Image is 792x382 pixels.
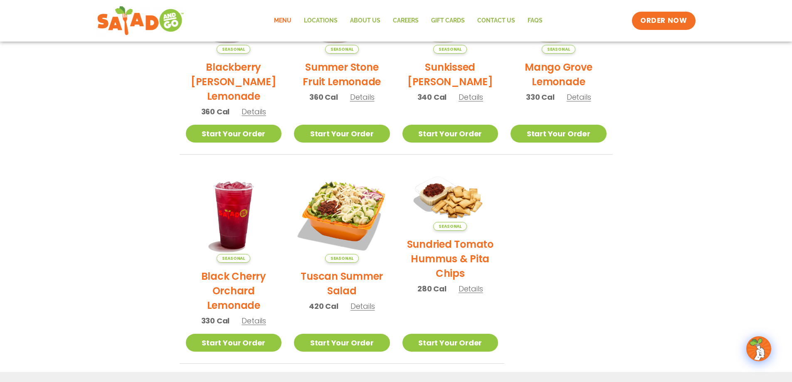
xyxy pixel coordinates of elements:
[542,45,575,54] span: Seasonal
[402,237,498,281] h2: Sundried Tomato Hummus & Pita Chips
[186,60,282,104] h2: Blackberry [PERSON_NAME] Lemonade
[459,283,483,294] span: Details
[201,106,230,117] span: 360 Cal
[298,11,344,30] a: Locations
[425,11,471,30] a: GIFT CARDS
[186,125,282,143] a: Start Your Order
[217,45,250,54] span: Seasonal
[325,45,359,54] span: Seasonal
[433,45,467,54] span: Seasonal
[511,60,607,89] h2: Mango Grove Lemonade
[242,106,266,117] span: Details
[268,11,549,30] nav: Menu
[417,91,447,103] span: 340 Cal
[521,11,549,30] a: FAQs
[433,222,467,231] span: Seasonal
[294,125,390,143] a: Start Your Order
[294,269,390,298] h2: Tuscan Summer Salad
[325,254,359,263] span: Seasonal
[294,167,390,263] img: Product photo for Tuscan Summer Salad
[97,4,185,37] img: new-SAG-logo-768×292
[402,125,498,143] a: Start Your Order
[294,60,390,89] h2: Summer Stone Fruit Lemonade
[459,92,483,102] span: Details
[402,334,498,352] a: Start Your Order
[217,254,250,263] span: Seasonal
[632,12,695,30] a: ORDER NOW
[640,16,687,26] span: ORDER NOW
[344,11,387,30] a: About Us
[201,315,230,326] span: 330 Cal
[309,91,338,103] span: 360 Cal
[350,301,375,311] span: Details
[309,301,338,312] span: 420 Cal
[402,60,498,89] h2: Sunkissed [PERSON_NAME]
[567,92,591,102] span: Details
[526,91,555,103] span: 330 Cal
[186,167,282,263] img: Product photo for Black Cherry Orchard Lemonade
[186,334,282,352] a: Start Your Order
[471,11,521,30] a: Contact Us
[268,11,298,30] a: Menu
[511,125,607,143] a: Start Your Order
[747,337,770,360] img: wpChatIcon
[417,283,447,294] span: 280 Cal
[186,269,282,313] h2: Black Cherry Orchard Lemonade
[402,167,498,231] img: Product photo for Sundried Tomato Hummus & Pita Chips
[294,334,390,352] a: Start Your Order
[242,315,266,326] span: Details
[350,92,375,102] span: Details
[387,11,425,30] a: Careers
